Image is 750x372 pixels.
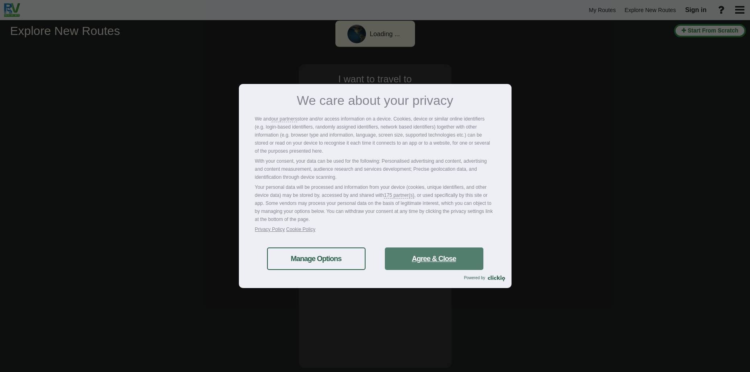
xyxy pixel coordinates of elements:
[255,227,285,232] a: Privacy Policy
[271,115,298,123] a: our partners
[384,191,414,199] a: 175 partner(s)
[464,276,488,280] span: Powered by
[255,183,495,223] p: Your personal data will be processed and information from your device (cookies, unique identifier...
[255,115,495,155] p: We and store and/or access information on a device. Cookies, device or similar online identifiers...
[286,227,316,232] a: Cookie Policy
[255,94,495,107] h3: We care about your privacy
[255,157,495,181] p: With your consent, your data can be used for the following: Personalised advertising and content,...
[267,247,366,270] a: Manage Options
[385,247,483,270] a: Agree & Close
